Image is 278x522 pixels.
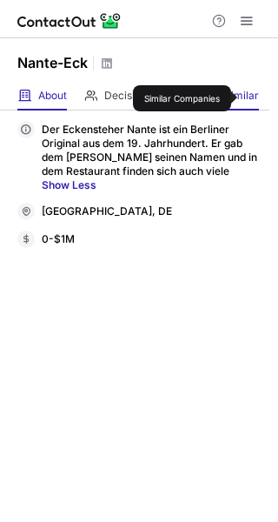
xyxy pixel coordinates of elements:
[42,123,261,192] p: Der Eckensteher Nante ist ein Berliner Original aus dem 19. Jahrhundert. Er gab dem [PERSON_NAME]...
[17,52,88,73] h1: Nante-Eck
[104,89,187,103] span: Decision makers
[38,89,67,103] span: About
[42,232,261,248] div: 0-$1M
[42,178,261,192] a: Show Less
[17,10,122,31] img: ContactOut v5.3.10
[42,204,261,220] div: [GEOGRAPHIC_DATA], DE
[224,89,259,103] span: Similar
